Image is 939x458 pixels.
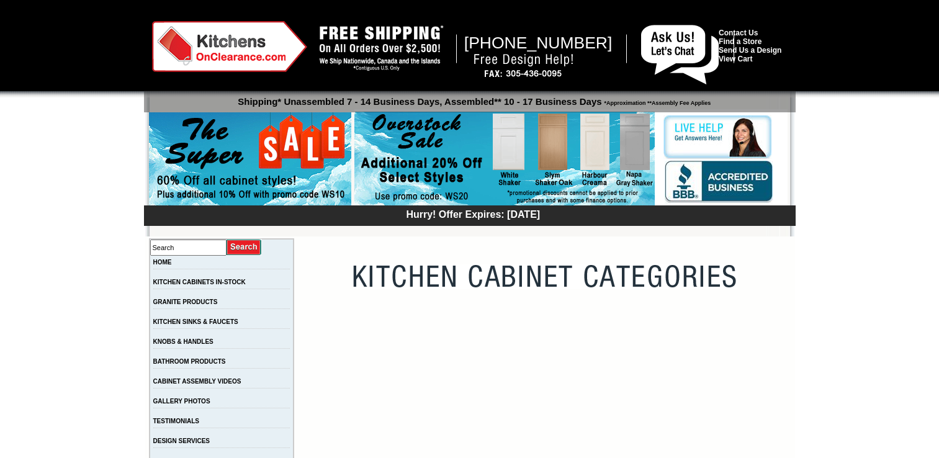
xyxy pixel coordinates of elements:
[719,46,781,55] a: Send Us a Design
[153,279,246,285] a: KITCHEN CABINETS IN-STOCK
[153,438,210,444] a: DESIGN SERVICES
[464,34,613,52] span: [PHONE_NUMBER]
[602,97,711,106] span: *Approximation **Assembly Fee Applies
[153,299,218,305] a: GRANITE PRODUCTS
[719,29,758,37] a: Contact Us
[227,239,262,256] input: Submit
[150,207,796,220] div: Hurry! Offer Expires: [DATE]
[153,338,213,345] a: KNOBS & HANDLES
[153,318,238,325] a: KITCHEN SINKS & FAUCETS
[153,378,241,385] a: CABINET ASSEMBLY VIDEOS
[153,259,172,266] a: HOME
[150,91,796,107] p: Shipping* Unassembled 7 - 14 Business Days, Assembled** 10 - 17 Business Days
[153,358,226,365] a: BATHROOM PRODUCTS
[719,55,752,63] a: View Cart
[153,398,210,405] a: GALLERY PHOTOS
[719,37,762,46] a: Find a Store
[152,21,307,72] img: Kitchens on Clearance Logo
[153,418,199,424] a: TESTIMONIALS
